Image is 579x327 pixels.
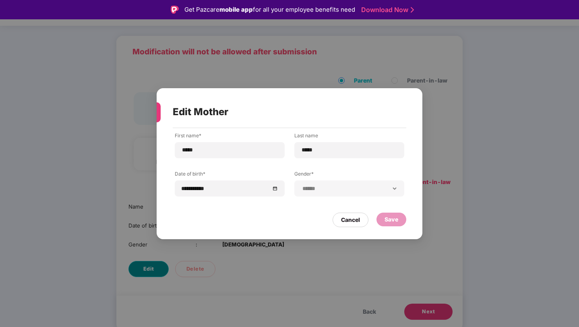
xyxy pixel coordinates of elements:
[171,6,179,14] img: Logo
[173,96,387,128] div: Edit Mother
[341,215,360,224] div: Cancel
[219,6,253,13] strong: mobile app
[294,170,404,180] label: Gender*
[385,215,398,224] div: Save
[175,170,285,180] label: Date of birth*
[361,6,412,14] a: Download Now
[294,132,404,142] label: Last name
[184,5,355,14] div: Get Pazcare for all your employee benefits need
[411,6,414,14] img: Stroke
[175,132,285,142] label: First name*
